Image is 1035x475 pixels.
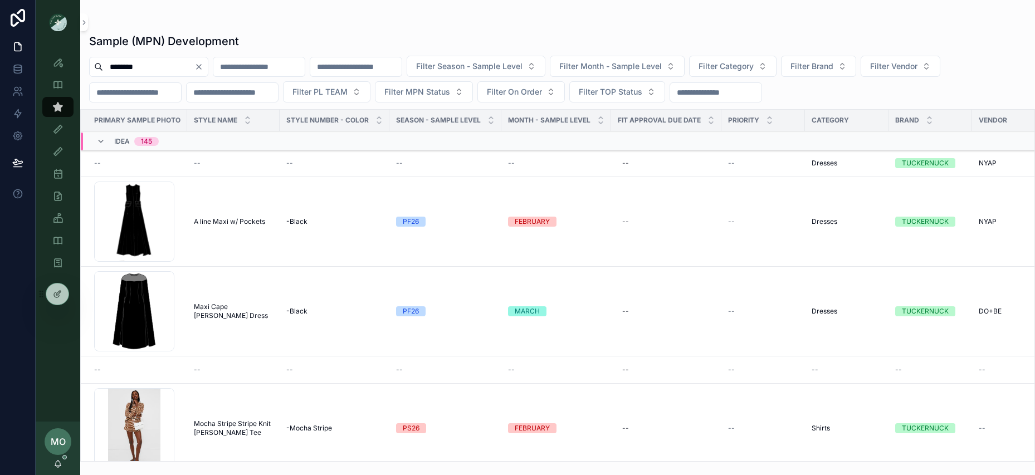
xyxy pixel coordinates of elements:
span: Vendor [979,116,1007,125]
div: -- [622,159,629,168]
div: FEBRUARY [515,217,550,227]
a: -- [194,159,273,168]
span: MO [51,435,66,448]
a: -- [618,154,715,172]
span: Filter TOP Status [579,86,642,97]
div: -- [622,365,629,374]
span: Filter Vendor [870,61,917,72]
span: -- [286,365,293,374]
span: Filter On Order [487,86,542,97]
a: -- [895,365,965,374]
span: DO+BE [979,307,1002,316]
div: TUCKERNUCK [902,158,949,168]
span: -- [728,365,735,374]
a: -- [728,307,798,316]
span: Style Number - Color [286,116,369,125]
button: Select Button [283,81,370,102]
span: Filter Month - Sample Level [559,61,662,72]
span: Dresses [812,217,837,226]
a: Maxi Cape [PERSON_NAME] Dress [194,302,273,320]
span: -- [286,159,293,168]
span: Category [812,116,849,125]
a: -- [728,424,798,433]
a: -- [618,213,715,231]
span: -- [508,365,515,374]
a: -- [194,365,273,374]
button: Select Button [569,81,665,102]
h1: Sample (MPN) Development [89,33,239,49]
span: -- [812,365,818,374]
a: -- [94,365,180,374]
a: -- [286,365,383,374]
span: -- [396,365,403,374]
a: PF26 [396,217,495,227]
img: App logo [49,13,67,31]
div: scrollable content [36,45,80,287]
span: -- [94,159,101,168]
a: Dresses [812,159,882,168]
a: TUCKERNUCK [895,217,965,227]
span: MONTH - SAMPLE LEVEL [508,116,590,125]
a: -- [618,361,715,379]
a: -- [286,159,383,168]
span: -- [194,159,201,168]
span: A line Maxi w/ Pockets [194,217,265,226]
button: Select Button [477,81,565,102]
a: -- [508,159,604,168]
span: Fit Approval Due Date [618,116,701,125]
button: Select Button [375,81,473,102]
span: -- [396,159,403,168]
span: NYAP [979,159,997,168]
button: Select Button [689,56,777,77]
a: TUCKERNUCK [895,423,965,433]
a: -- [618,302,715,320]
a: -- [508,365,604,374]
button: Select Button [407,56,545,77]
a: TUCKERNUCK [895,306,965,316]
span: Idea [114,137,130,146]
a: -Black [286,217,383,226]
div: PF26 [403,217,419,227]
button: Select Button [861,56,940,77]
a: A line Maxi w/ Pockets [194,217,273,226]
div: TUCKERNUCK [902,423,949,433]
div: -- [622,424,629,433]
div: TUCKERNUCK [902,217,949,227]
div: PS26 [403,423,419,433]
span: Season - Sample Level [396,116,481,125]
span: -- [895,365,902,374]
span: Filter Season - Sample Level [416,61,523,72]
span: -- [728,307,735,316]
span: Dresses [812,307,837,316]
span: -- [728,159,735,168]
a: -- [728,159,798,168]
span: Primary Sample Photo [94,116,180,125]
a: -- [618,419,715,437]
a: TUCKERNUCK [895,158,965,168]
button: Select Button [781,56,856,77]
div: -- [622,217,629,226]
span: Style Name [194,116,237,125]
span: -- [94,365,101,374]
span: Shirts [812,424,830,433]
span: -Mocha Stripe [286,424,332,433]
div: -- [622,307,629,316]
a: MARCH [508,306,604,316]
a: Mocha Stripe Stripe Knit [PERSON_NAME] Tee [194,419,273,437]
span: -Black [286,307,307,316]
span: -- [979,424,985,433]
span: -- [728,424,735,433]
span: Filter MPN Status [384,86,450,97]
a: -- [396,365,495,374]
a: PS26 [396,423,495,433]
span: -Black [286,217,307,226]
a: -Black [286,307,383,316]
div: MARCH [515,306,540,316]
button: Clear [194,62,208,71]
a: -- [94,159,180,168]
div: TUCKERNUCK [902,306,949,316]
a: -- [728,217,798,226]
span: Dresses [812,159,837,168]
